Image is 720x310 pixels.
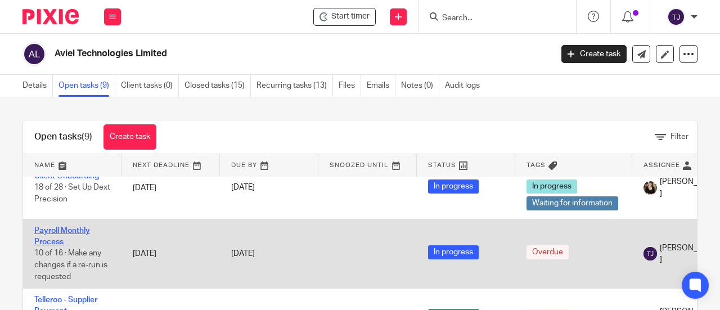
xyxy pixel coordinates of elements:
[22,42,46,66] img: svg%3E
[121,156,220,219] td: [DATE]
[445,75,485,97] a: Audit logs
[526,162,546,168] span: Tags
[441,14,542,24] input: Search
[330,162,389,168] span: Snoozed Until
[231,250,255,258] span: [DATE]
[428,179,479,194] span: In progress
[561,45,627,63] a: Create task
[660,242,719,266] span: [PERSON_NAME]
[428,245,479,259] span: In progress
[82,132,92,141] span: (9)
[526,245,569,259] span: Overdue
[55,48,447,60] h2: Aviel Technologies Limited
[643,247,657,260] img: svg%3E
[428,162,456,168] span: Status
[34,227,90,246] a: Payroll Monthly Process
[22,9,79,24] img: Pixie
[58,75,115,97] a: Open tasks (9)
[121,219,220,288] td: [DATE]
[34,184,110,204] span: 18 of 28 · Set Up Dext Precision
[667,8,685,26] img: svg%3E
[256,75,333,97] a: Recurring tasks (13)
[121,75,179,97] a: Client tasks (0)
[231,184,255,192] span: [DATE]
[184,75,251,97] a: Closed tasks (15)
[526,179,577,194] span: In progress
[339,75,361,97] a: Files
[103,124,156,150] a: Create task
[313,8,376,26] div: Aviel Technologies Limited
[670,133,688,141] span: Filter
[643,181,657,195] img: Helen%20Campbell.jpeg
[401,75,439,97] a: Notes (0)
[34,131,92,143] h1: Open tasks
[526,196,618,210] span: Waiting for information
[331,11,370,23] span: Start timer
[34,250,107,281] span: 10 of 16 · Make any changes if a re-run is requested
[660,176,719,199] span: [PERSON_NAME]
[22,75,53,97] a: Details
[367,75,395,97] a: Emails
